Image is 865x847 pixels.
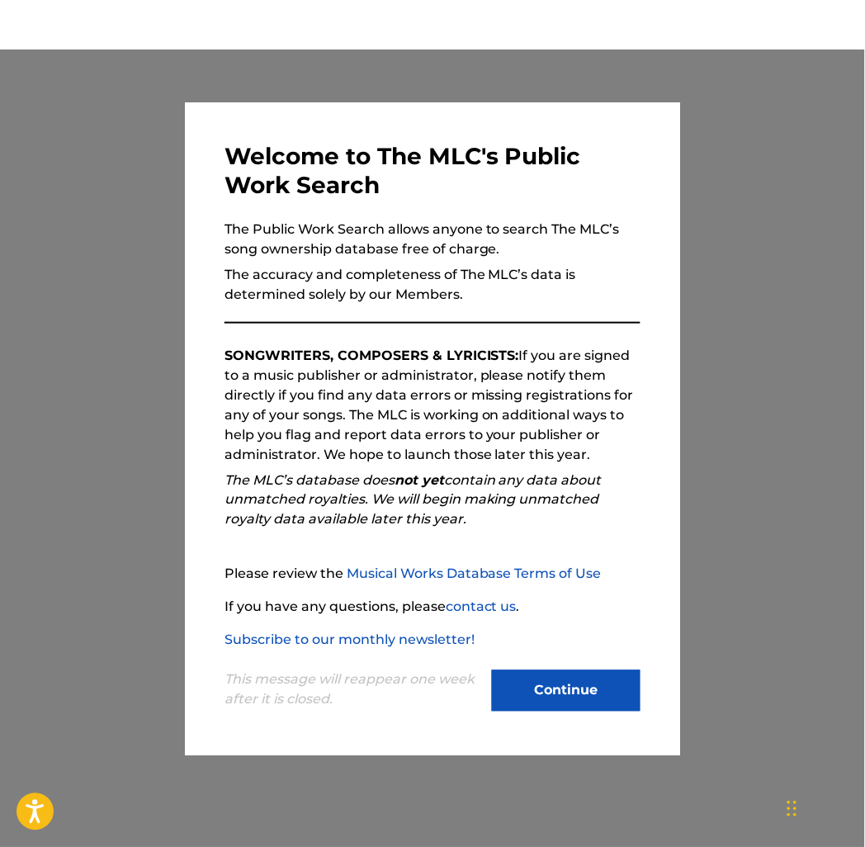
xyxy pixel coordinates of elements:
em: The MLC’s database does contain any data about unmatched royalties. We will begin making unmatche... [225,472,602,528]
p: The accuracy and completeness of The MLC’s data is determined solely by our Members. [225,265,640,305]
p: If you are signed to a music publisher or administrator, please notify them directly if you find ... [225,346,640,465]
iframe: Chat Widget [782,768,865,847]
strong: SONGWRITERS, COMPOSERS & LYRICISTS: [225,348,519,363]
h3: Welcome to The MLC's Public Work Search [225,142,640,200]
a: Musical Works Database Terms of Use [347,566,602,582]
a: contact us [446,599,517,615]
p: The Public Work Search allows anyone to search The MLC’s song ownership database free of charge. [225,220,640,259]
button: Continue [492,670,640,712]
a: Subscribe to our monthly newsletter! [225,632,475,648]
p: Please review the [225,565,640,584]
p: If you have any questions, please . [225,598,640,618]
strong: not yet [395,472,444,488]
div: Drag [787,784,797,834]
p: This message will reappear one week after it is closed. [225,670,482,710]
